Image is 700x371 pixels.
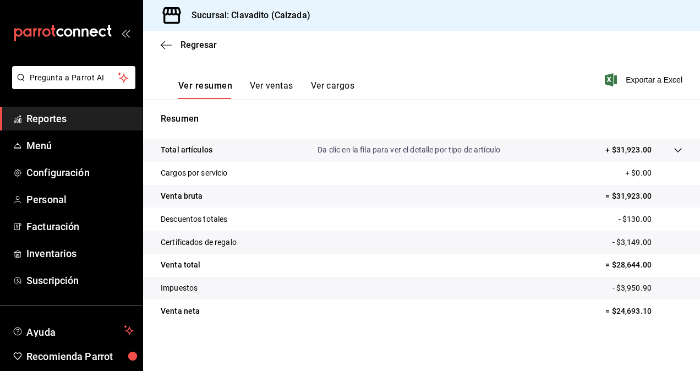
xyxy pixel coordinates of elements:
[161,282,198,294] p: Impuestos
[26,111,134,126] span: Reportes
[26,219,134,234] span: Facturación
[26,246,134,261] span: Inventarios
[612,237,682,248] p: - $3,149.00
[161,190,203,202] p: Venta bruta
[605,144,652,156] p: + $31,923.00
[26,138,134,153] span: Menú
[26,165,134,180] span: Configuración
[181,40,217,50] span: Regresar
[250,80,293,99] button: Ver ventas
[605,190,682,202] p: = $31,923.00
[619,214,682,225] p: - $130.00
[26,273,134,288] span: Suscripción
[605,259,682,271] p: = $28,644.00
[625,167,682,179] p: + $0.00
[311,80,355,99] button: Ver cargos
[8,80,135,91] a: Pregunta a Parrot AI
[26,324,119,337] span: Ayuda
[161,144,212,156] p: Total artículos
[161,112,682,126] p: Resumen
[12,66,135,89] button: Pregunta a Parrot AI
[178,80,232,99] button: Ver resumen
[178,80,354,99] div: navigation tabs
[161,40,217,50] button: Regresar
[161,214,227,225] p: Descuentos totales
[183,9,310,22] h3: Sucursal: Clavadito (Calzada)
[30,72,118,84] span: Pregunta a Parrot AI
[161,167,228,179] p: Cargos por servicio
[161,305,200,317] p: Venta neta
[318,144,500,156] p: Da clic en la fila para ver el detalle por tipo de artículo
[121,29,130,37] button: open_drawer_menu
[26,192,134,207] span: Personal
[605,305,682,317] p: = $24,693.10
[607,73,682,86] button: Exportar a Excel
[612,282,682,294] p: - $3,950.90
[26,349,134,364] span: Recomienda Parrot
[161,259,200,271] p: Venta total
[161,237,237,248] p: Certificados de regalo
